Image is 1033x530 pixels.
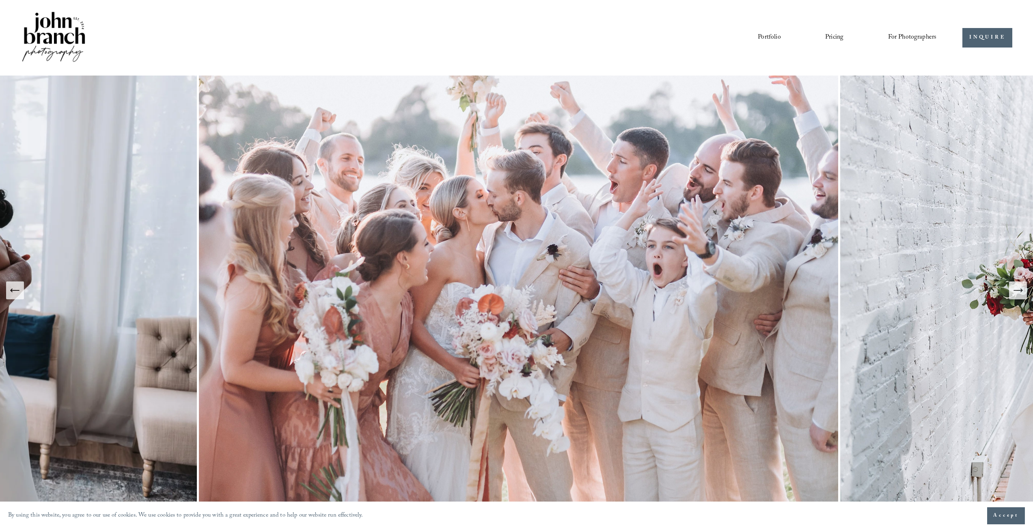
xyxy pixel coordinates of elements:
a: Portfolio [758,31,781,45]
img: A wedding party celebrating outdoors, featuring a bride and groom kissing amidst cheering bridesm... [197,76,840,505]
button: Accept [987,507,1025,524]
p: By using this website, you agree to our use of cookies. We use cookies to provide you with a grea... [8,510,363,522]
button: Previous Slide [6,281,24,299]
a: Pricing [825,31,843,45]
img: John Branch IV Photography [21,10,86,65]
span: Accept [993,512,1019,520]
button: Next Slide [1009,281,1027,299]
a: folder dropdown [888,31,937,45]
span: For Photographers [888,31,937,44]
a: INQUIRE [962,28,1012,48]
